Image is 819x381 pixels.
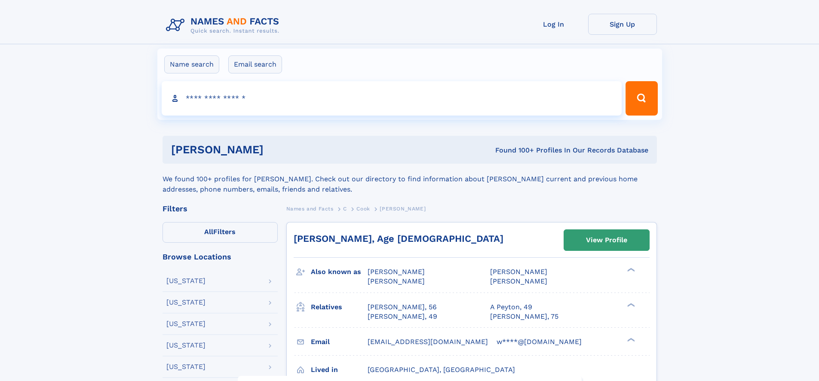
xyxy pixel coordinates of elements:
[171,144,380,155] h1: [PERSON_NAME]
[311,335,368,349] h3: Email
[368,312,437,321] a: [PERSON_NAME], 49
[368,302,437,312] a: [PERSON_NAME], 56
[625,267,635,273] div: ❯
[163,205,278,213] div: Filters
[368,366,515,374] span: [GEOGRAPHIC_DATA], [GEOGRAPHIC_DATA]
[588,14,657,35] a: Sign Up
[380,206,426,212] span: [PERSON_NAME]
[163,14,286,37] img: Logo Names and Facts
[519,14,588,35] a: Log In
[586,230,627,250] div: View Profile
[490,277,547,285] span: [PERSON_NAME]
[343,206,347,212] span: C
[343,203,347,214] a: C
[294,233,503,244] a: [PERSON_NAME], Age [DEMOGRAPHIC_DATA]
[163,222,278,243] label: Filters
[163,164,657,195] div: We found 100+ profiles for [PERSON_NAME]. Check out our directory to find information about [PERS...
[311,265,368,279] h3: Also known as
[625,302,635,308] div: ❯
[625,337,635,342] div: ❯
[166,342,206,349] div: [US_STATE]
[490,312,558,321] a: [PERSON_NAME], 75
[379,146,648,155] div: Found 100+ Profiles In Our Records Database
[311,363,368,377] h3: Lived in
[162,81,622,116] input: search input
[626,81,657,116] button: Search Button
[166,299,206,306] div: [US_STATE]
[166,320,206,327] div: [US_STATE]
[228,55,282,73] label: Email search
[166,363,206,370] div: [US_STATE]
[356,203,370,214] a: Cook
[163,253,278,261] div: Browse Locations
[164,55,219,73] label: Name search
[368,277,425,285] span: [PERSON_NAME]
[356,206,370,212] span: Cook
[368,268,425,276] span: [PERSON_NAME]
[368,338,488,346] span: [EMAIL_ADDRESS][DOMAIN_NAME]
[311,300,368,314] h3: Relatives
[204,228,213,236] span: All
[564,230,649,250] a: View Profile
[490,302,532,312] a: A Peyton, 49
[166,277,206,284] div: [US_STATE]
[286,203,334,214] a: Names and Facts
[490,268,547,276] span: [PERSON_NAME]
